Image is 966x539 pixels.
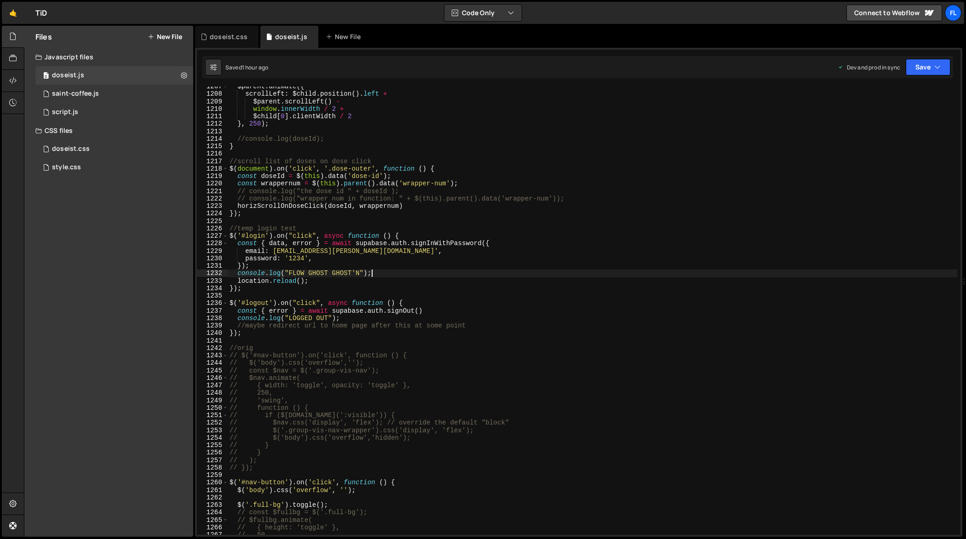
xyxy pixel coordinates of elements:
a: 🤙 [2,2,24,24]
div: 1207 [197,83,228,90]
div: 1232 [197,269,228,277]
div: saint-coffee.js [52,90,99,98]
div: 1250 [197,404,228,412]
div: 1242 [197,344,228,352]
div: doseist.js [275,32,307,41]
div: 4604/25434.css [35,158,193,177]
div: 1260 [197,479,228,486]
span: 0 [43,73,49,80]
div: doseist.js [52,71,84,80]
button: New File [148,33,182,40]
div: 4604/24567.js [35,103,193,121]
div: 1243 [197,352,228,359]
div: 1221 [197,188,228,195]
div: 1266 [197,524,228,531]
div: 1216 [197,150,228,157]
div: New File [326,32,364,41]
div: 1233 [197,277,228,285]
div: script.js [52,108,78,116]
div: 1262 [197,494,228,501]
div: 1259 [197,471,228,479]
div: CSS files [24,121,193,140]
div: 1257 [197,457,228,464]
a: Connect to Webflow [846,5,942,21]
div: 1239 [197,322,228,329]
div: 1256 [197,449,228,456]
div: 1210 [197,105,228,113]
div: Javascript files [24,48,193,66]
div: 1211 [197,113,228,120]
div: 1226 [197,225,228,232]
div: 1245 [197,367,228,374]
div: 1228 [197,240,228,247]
button: Code Only [444,5,522,21]
div: 1261 [197,487,228,494]
div: 1224 [197,210,228,217]
div: Saved [225,63,268,71]
div: TiD [35,7,47,18]
div: 1240 [197,329,228,337]
div: 1231 [197,262,228,269]
div: 4604/42100.css [35,140,193,158]
div: 1255 [197,442,228,449]
div: 1252 [197,419,228,426]
div: 1253 [197,427,228,434]
div: 1218 [197,165,228,172]
div: 1254 [197,434,228,442]
div: 1212 [197,120,228,127]
div: 1264 [197,509,228,516]
div: 1249 [197,397,228,404]
div: 1251 [197,412,228,419]
div: 1241 [197,337,228,344]
div: 1219 [197,172,228,180]
div: 1267 [197,531,228,539]
div: 1258 [197,464,228,471]
div: 1230 [197,255,228,262]
div: 1236 [197,299,228,307]
div: 1213 [197,128,228,135]
div: 1263 [197,501,228,509]
div: doseist.css [210,32,247,41]
div: doseist.css [52,145,90,153]
div: 4604/27020.js [35,85,193,103]
div: 1237 [197,307,228,315]
div: 1246 [197,374,228,382]
div: 1222 [197,195,228,202]
div: 4604/37981.js [35,66,193,85]
div: 1234 [197,285,228,292]
button: Save [906,59,950,75]
div: style.css [52,163,81,172]
div: 1225 [197,218,228,225]
h2: Files [35,32,52,42]
div: 1244 [197,359,228,367]
div: Dev and prod in sync [838,63,900,71]
div: 1229 [197,247,228,255]
div: 1214 [197,135,228,143]
div: 1265 [197,516,228,524]
a: Fl [945,5,961,21]
div: 1247 [197,382,228,389]
div: 1217 [197,158,228,165]
div: 1227 [197,232,228,240]
div: 1238 [197,315,228,322]
div: 1220 [197,180,228,187]
div: 1209 [197,98,228,105]
div: 1215 [197,143,228,150]
div: 1208 [197,90,228,97]
div: 1 hour ago [242,63,269,71]
div: 1223 [197,202,228,210]
div: 1235 [197,292,228,299]
div: 1248 [197,389,228,396]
